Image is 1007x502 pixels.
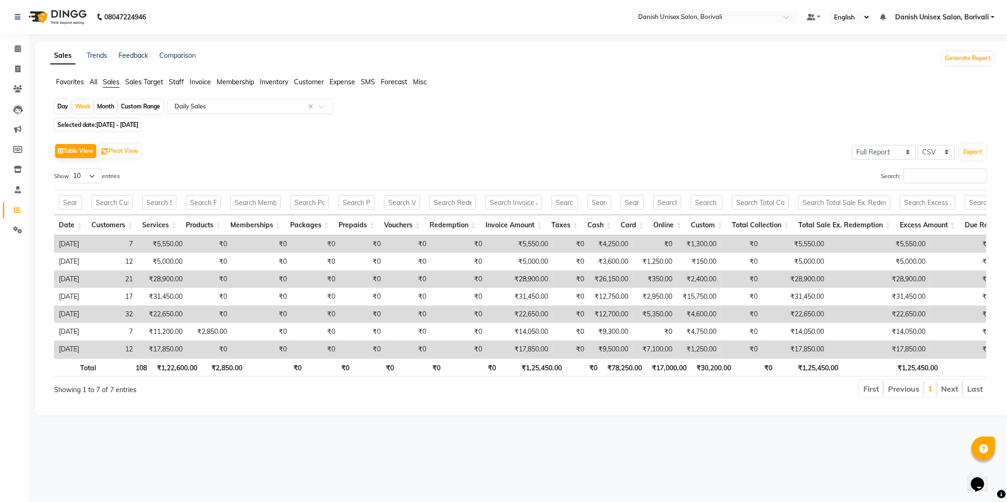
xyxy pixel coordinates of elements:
[87,270,137,288] td: 21
[137,288,187,305] td: ₹31,450.00
[553,288,589,305] td: ₹0
[354,358,399,376] th: ₹0
[142,195,176,210] input: Search Services
[247,358,307,376] th: ₹0
[930,323,995,341] td: ₹0
[895,12,989,22] span: Danish Unisex Salon, Borivali
[119,51,148,60] a: Feedback
[340,323,385,341] td: ₹0
[930,341,995,358] td: ₹0
[290,195,329,210] input: Search Packages
[137,215,181,235] th: Services: activate to sort column ascending
[119,100,163,113] div: Custom Range
[721,270,762,288] td: ₹0
[686,215,727,235] th: Custom: activate to sort column ascending
[152,358,202,376] th: ₹1,22,600.00
[829,270,930,288] td: ₹28,900.00
[292,288,340,305] td: ₹0
[431,253,487,270] td: ₹0
[583,215,616,235] th: Cash: activate to sort column ascending
[73,100,93,113] div: Week
[721,305,762,323] td: ₹0
[381,78,407,86] span: Forecast
[226,215,285,235] th: Memberships: activate to sort column ascending
[54,215,87,235] th: Date: activate to sort column ascending
[385,270,431,288] td: ₹0
[202,358,247,376] th: ₹2,850.00
[232,288,292,305] td: ₹0
[900,195,955,210] input: Search Excess Amount
[190,78,211,86] span: Invoice
[930,270,995,288] td: ₹0
[413,78,427,86] span: Misc
[54,358,101,376] th: Total
[553,270,589,288] td: ₹0
[778,358,843,376] th: ₹1,25,450.00
[187,235,232,253] td: ₹0
[895,215,960,235] th: Excess Amount: activate to sort column ascending
[232,253,292,270] td: ₹0
[431,341,487,358] td: ₹0
[677,235,721,253] td: ₹1,300.00
[677,270,721,288] td: ₹2,400.00
[762,341,829,358] td: ₹17,850.00
[99,144,141,158] button: Pivot View
[399,358,445,376] th: ₹0
[54,253,87,270] td: [DATE]
[567,358,602,376] th: ₹0
[87,305,137,323] td: 32
[101,358,152,376] th: 108
[649,215,686,235] th: Online: activate to sort column ascending
[54,270,87,288] td: [DATE]
[762,235,829,253] td: ₹5,550.00
[587,195,611,210] input: Search Cash
[187,341,232,358] td: ₹0
[87,253,137,270] td: 12
[339,195,375,210] input: Search Prepaids
[589,288,633,305] td: ₹12,750.00
[721,341,762,358] td: ₹0
[829,305,930,323] td: ₹22,650.00
[24,4,89,30] img: logo
[137,341,187,358] td: ₹17,850.00
[187,323,232,341] td: ₹2,850.00
[589,235,633,253] td: ₹4,250.00
[721,253,762,270] td: ₹0
[677,288,721,305] td: ₹15,750.00
[340,305,385,323] td: ₹0
[54,323,87,341] td: [DATE]
[633,288,677,305] td: ₹2,950.00
[431,235,487,253] td: ₹0
[445,358,501,376] th: ₹0
[589,323,633,341] td: ₹9,300.00
[92,195,133,210] input: Search Customers
[285,215,334,235] th: Packages: activate to sort column ascending
[602,358,647,376] th: ₹78,250.00
[930,253,995,270] td: ₹0
[736,358,778,376] th: ₹0
[762,288,829,305] td: ₹31,450.00
[633,235,677,253] td: ₹0
[485,195,542,210] input: Search Invoice Amount
[829,323,930,341] td: ₹14,050.00
[501,358,567,376] th: ₹1,25,450.00
[334,215,379,235] th: Prepaids: activate to sort column ascending
[553,235,589,253] td: ₹0
[829,341,930,358] td: ₹17,850.00
[647,358,691,376] th: ₹17,000.00
[137,235,187,253] td: ₹5,550.00
[589,341,633,358] td: ₹9,500.00
[431,305,487,323] td: ₹0
[487,270,553,288] td: ₹28,900.00
[96,121,138,128] span: [DATE] - [DATE]
[385,341,431,358] td: ₹0
[87,323,137,341] td: 7
[232,305,292,323] td: ₹0
[762,253,829,270] td: ₹5,000.00
[677,305,721,323] td: ₹4,600.00
[487,288,553,305] td: ₹31,450.00
[87,235,137,253] td: 7
[87,288,137,305] td: 17
[431,270,487,288] td: ₹0
[69,169,102,183] select: Showentries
